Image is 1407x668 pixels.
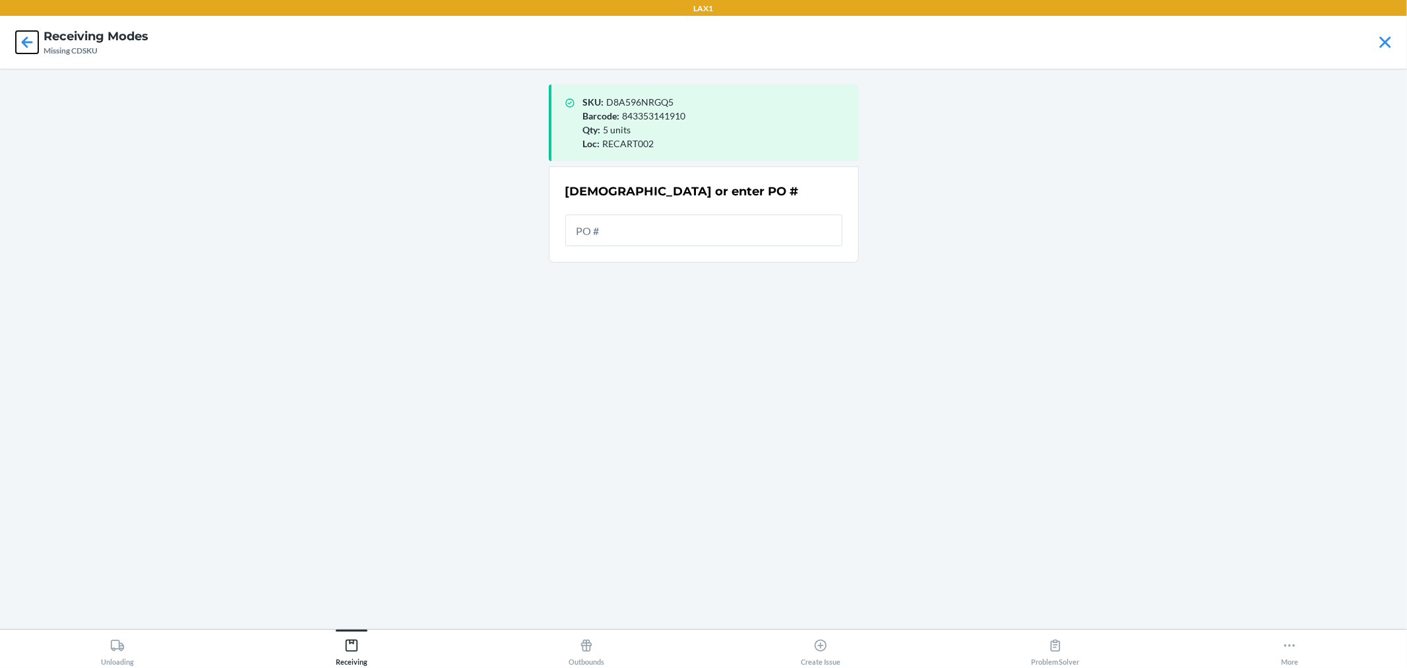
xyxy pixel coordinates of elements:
[44,28,148,45] h4: Receiving Modes
[565,183,799,200] h2: [DEMOGRAPHIC_DATA] or enter PO #
[44,45,148,57] div: Missing CDSKU
[565,215,842,246] input: PO #
[569,633,604,666] div: Outbounds
[101,633,134,666] div: Unloading
[694,3,714,15] p: LAX1
[583,138,600,149] span: Loc :
[469,630,704,666] button: Outbounds
[603,138,654,149] span: RECART002
[583,110,620,121] span: Barcode :
[583,96,604,108] span: SKU :
[938,630,1173,666] button: Problem Solver
[607,96,674,108] span: D8A596NRGQ5
[623,110,686,121] span: 843353141910
[1281,633,1298,666] div: More
[801,633,840,666] div: Create Issue
[235,630,470,666] button: Receiving
[704,630,939,666] button: Create Issue
[336,633,367,666] div: Receiving
[583,124,601,135] span: Qty :
[1031,633,1080,666] div: Problem Solver
[604,124,631,135] span: 5 units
